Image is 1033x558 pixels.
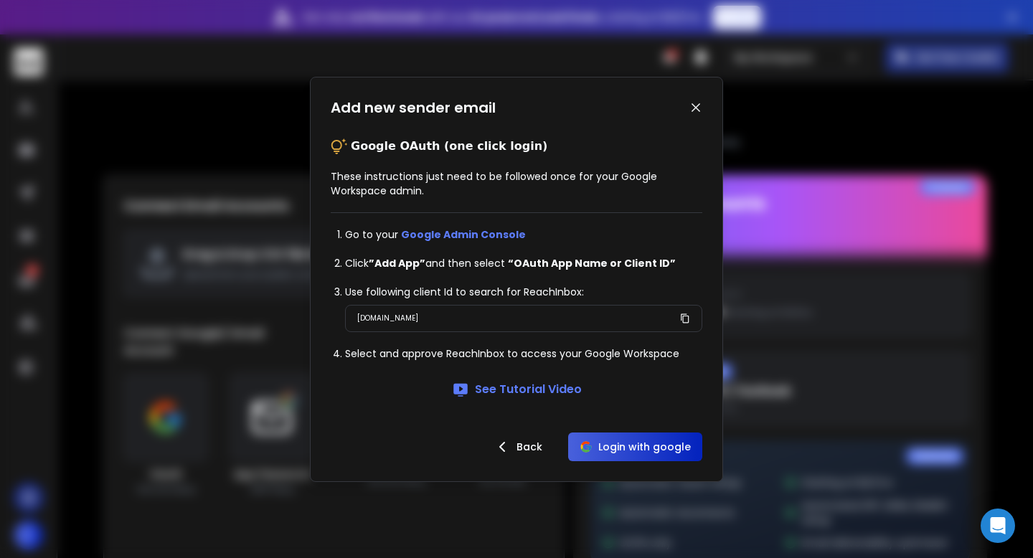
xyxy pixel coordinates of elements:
li: Click and then select [345,256,702,270]
p: [DOMAIN_NAME] [357,311,418,326]
a: Google Admin Console [401,227,526,242]
a: See Tutorial Video [452,381,582,398]
li: Select and approve ReachInbox to access your Google Workspace [345,346,702,361]
img: tips [331,138,348,155]
button: Login with google [568,432,702,461]
h1: Add new sender email [331,98,496,118]
p: Google OAuth (one click login) [351,138,547,155]
strong: “OAuth App Name or Client ID” [508,256,676,270]
li: Use following client Id to search for ReachInbox: [345,285,702,299]
p: These instructions just need to be followed once for your Google Workspace admin. [331,169,702,198]
strong: ”Add App” [369,256,425,270]
button: Back [482,432,554,461]
li: Go to your [345,227,702,242]
div: Open Intercom Messenger [981,509,1015,543]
